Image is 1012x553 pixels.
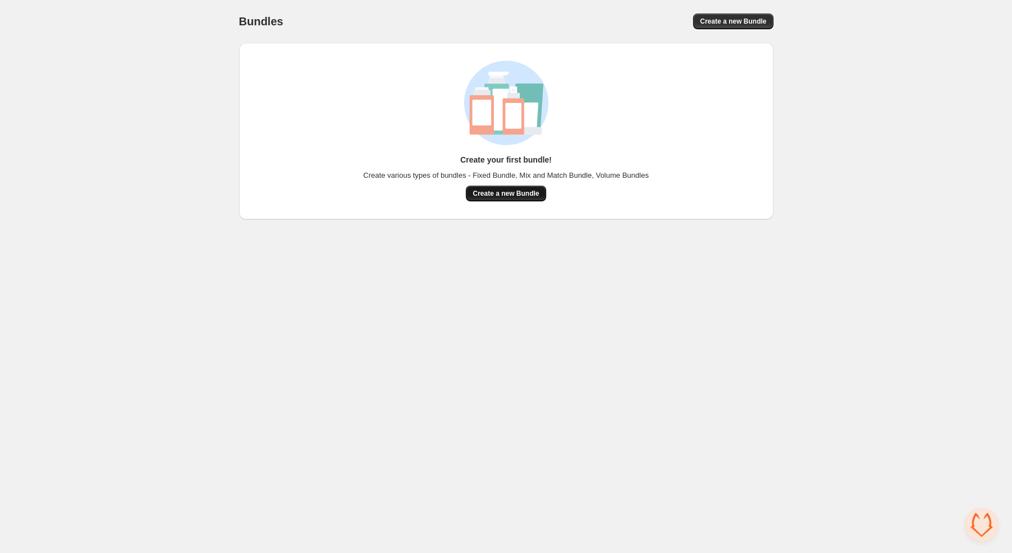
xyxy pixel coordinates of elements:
[693,14,773,29] button: Create a new Bundle
[700,17,766,26] span: Create a new Bundle
[965,508,998,542] div: Open chat
[363,170,649,181] span: Create various types of bundles - Fixed Bundle, Mix and Match Bundle, Volume Bundles
[466,186,546,201] button: Create a new Bundle
[460,154,552,165] h3: Create your first bundle!
[473,189,539,198] span: Create a new Bundle
[239,15,284,28] h1: Bundles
